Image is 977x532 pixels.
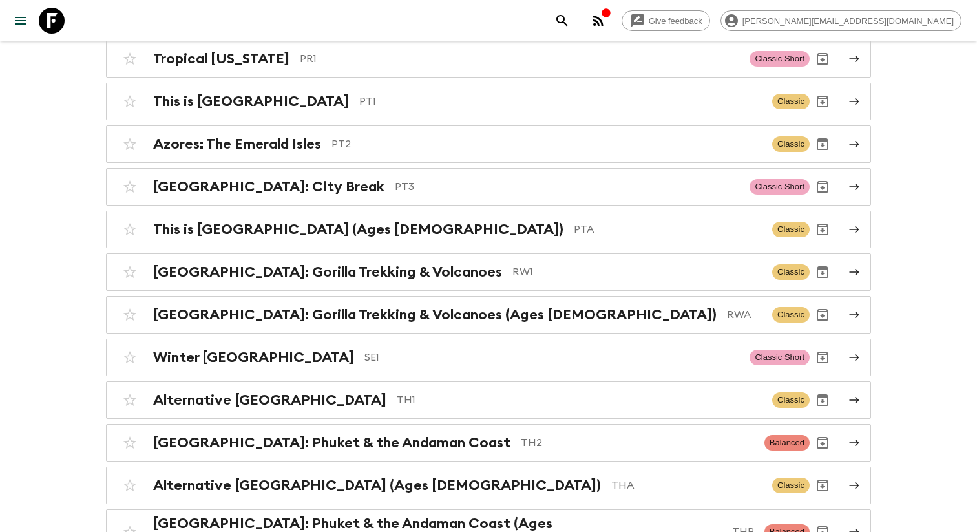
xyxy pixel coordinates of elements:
button: Archive [810,217,835,242]
a: Give feedback [622,10,710,31]
p: TH2 [521,435,754,451]
a: Alternative [GEOGRAPHIC_DATA]TH1ClassicArchive [106,381,871,419]
h2: [GEOGRAPHIC_DATA]: Phuket & the Andaman Coast [153,434,510,451]
button: search adventures [549,8,575,34]
h2: Winter [GEOGRAPHIC_DATA] [153,349,354,366]
a: Alternative [GEOGRAPHIC_DATA] (Ages [DEMOGRAPHIC_DATA])THAClassicArchive [106,467,871,504]
p: PTA [574,222,762,237]
span: Classic [772,136,810,152]
button: Archive [810,387,835,413]
span: Classic [772,222,810,237]
p: PT3 [395,179,739,195]
span: Classic Short [750,179,810,195]
p: TH1 [397,392,762,408]
span: Classic [772,307,810,323]
a: Azores: The Emerald IslesPT2ClassicArchive [106,125,871,163]
p: THA [611,478,762,493]
p: PT1 [359,94,762,109]
span: Classic [772,94,810,109]
p: SE1 [364,350,739,365]
p: PT2 [331,136,762,152]
h2: [GEOGRAPHIC_DATA]: Gorilla Trekking & Volcanoes [153,264,502,281]
button: Archive [810,89,835,114]
span: Classic [772,264,810,280]
button: Archive [810,473,835,498]
button: Archive [810,259,835,285]
h2: Azores: The Emerald Isles [153,136,321,153]
h2: Alternative [GEOGRAPHIC_DATA] (Ages [DEMOGRAPHIC_DATA]) [153,477,601,494]
span: Balanced [764,435,810,451]
button: menu [8,8,34,34]
span: Give feedback [642,16,709,26]
a: [GEOGRAPHIC_DATA]: Gorilla Trekking & Volcanoes (Ages [DEMOGRAPHIC_DATA])RWAClassicArchive [106,296,871,334]
button: Archive [810,131,835,157]
button: Archive [810,345,835,370]
button: Archive [810,46,835,72]
button: Archive [810,430,835,456]
p: RWA [727,307,762,323]
a: Winter [GEOGRAPHIC_DATA]SE1Classic ShortArchive [106,339,871,376]
a: [GEOGRAPHIC_DATA]: Phuket & the Andaman CoastTH2BalancedArchive [106,424,871,462]
a: This is [GEOGRAPHIC_DATA] (Ages [DEMOGRAPHIC_DATA])PTAClassicArchive [106,211,871,248]
a: Tropical [US_STATE]PR1Classic ShortArchive [106,40,871,78]
h2: This is [GEOGRAPHIC_DATA] [153,93,349,110]
span: [PERSON_NAME][EMAIL_ADDRESS][DOMAIN_NAME] [735,16,961,26]
h2: [GEOGRAPHIC_DATA]: Gorilla Trekking & Volcanoes (Ages [DEMOGRAPHIC_DATA]) [153,306,717,323]
h2: Alternative [GEOGRAPHIC_DATA] [153,392,386,409]
a: This is [GEOGRAPHIC_DATA]PT1ClassicArchive [106,83,871,120]
button: Archive [810,302,835,328]
span: Classic Short [750,51,810,67]
span: Classic [772,392,810,408]
p: PR1 [300,51,739,67]
button: Archive [810,174,835,200]
a: [GEOGRAPHIC_DATA]: City BreakPT3Classic ShortArchive [106,168,871,206]
a: [GEOGRAPHIC_DATA]: Gorilla Trekking & VolcanoesRW1ClassicArchive [106,253,871,291]
h2: [GEOGRAPHIC_DATA]: City Break [153,178,384,195]
h2: This is [GEOGRAPHIC_DATA] (Ages [DEMOGRAPHIC_DATA]) [153,221,563,238]
h2: Tropical [US_STATE] [153,50,289,67]
span: Classic Short [750,350,810,365]
div: [PERSON_NAME][EMAIL_ADDRESS][DOMAIN_NAME] [720,10,961,31]
span: Classic [772,478,810,493]
p: RW1 [512,264,762,280]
